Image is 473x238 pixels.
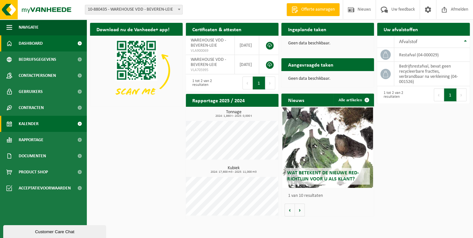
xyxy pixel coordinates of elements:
[90,23,176,35] h2: Download nu de Vanheede+ app!
[191,38,226,48] span: WAREHOUSE VDD - BEVEREN-LEIE
[281,23,332,35] h2: Ingeplande taken
[377,23,424,35] h2: Uw afvalstoffen
[235,55,259,74] td: [DATE]
[3,224,107,238] iframe: chat widget
[189,76,229,90] div: 1 tot 2 van 2 resultaten
[186,94,251,106] h2: Rapportage 2025 / 2024
[287,170,359,182] span: Wat betekent de nieuwe RED-richtlijn voor u als klant?
[19,116,39,132] span: Kalender
[19,68,56,84] span: Contactpersonen
[19,35,43,51] span: Dashboard
[19,100,44,116] span: Contracten
[253,77,265,89] button: 1
[19,148,46,164] span: Documenten
[394,48,470,62] td: restafval (04-000029)
[434,88,444,101] button: Previous
[189,114,278,118] span: 2024: 1,860 t - 2025: 0,000 t
[281,58,340,71] h2: Aangevraagde taken
[399,39,417,44] span: Afvalstof
[19,132,43,148] span: Rapportage
[90,36,183,105] img: Download de VHEPlus App
[19,180,71,196] span: Acceptatievoorwaarden
[189,170,278,174] span: 2024: 17,600 m3 - 2025: 11,000 m3
[281,94,310,106] h2: Nieuws
[186,23,248,35] h2: Certificaten & attesten
[85,5,182,14] span: 10-880435 - WAREHOUSE VDD - BEVEREN-LEIE
[19,84,43,100] span: Gebruikers
[19,164,48,180] span: Product Shop
[444,88,457,101] button: 1
[288,77,368,81] p: Geen data beschikbaar.
[189,110,278,118] h3: Tonnage
[288,194,371,198] p: 1 van 10 resultaten
[457,88,467,101] button: Next
[191,68,230,73] span: VLA705995
[189,166,278,174] h3: Kubiek
[19,19,39,35] span: Navigatie
[242,77,253,89] button: Previous
[282,107,373,188] a: Wat betekent de nieuwe RED-richtlijn voor u als klant?
[191,48,230,53] span: VLA900069
[285,204,295,216] button: Vorige
[380,88,420,102] div: 1 tot 2 van 2 resultaten
[235,36,259,55] td: [DATE]
[265,77,275,89] button: Next
[300,6,336,13] span: Offerte aanvragen
[191,57,226,67] span: WAREHOUSE VDD - BEVEREN-LEIE
[19,51,56,68] span: Bedrijfsgegevens
[295,204,305,216] button: Volgende
[333,94,373,106] a: Alle artikelen
[85,5,183,14] span: 10-880435 - WAREHOUSE VDD - BEVEREN-LEIE
[287,3,340,16] a: Offerte aanvragen
[394,62,470,86] td: bedrijfsrestafval, bevat geen recycleerbare fracties, verbrandbaar na verkleining (04-001526)
[288,41,368,46] p: Geen data beschikbaar.
[231,106,278,119] a: Bekijk rapportage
